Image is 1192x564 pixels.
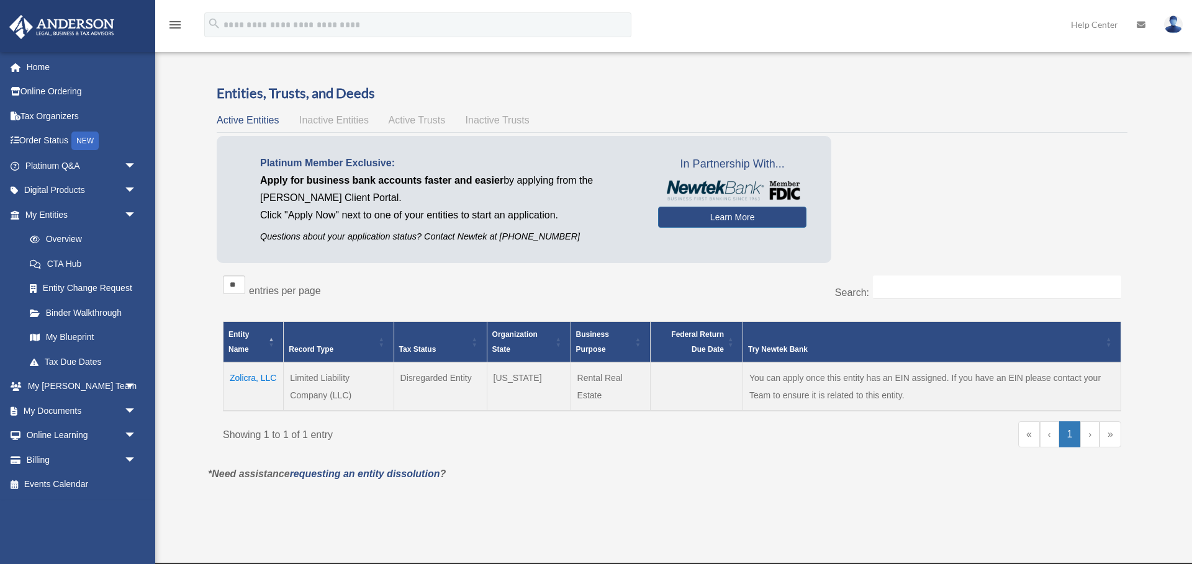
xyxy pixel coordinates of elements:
span: arrow_drop_down [124,423,149,449]
span: In Partnership With... [658,154,806,174]
th: Tax Status: Activate to sort [394,321,487,362]
a: Events Calendar [9,472,155,497]
img: Anderson Advisors Platinum Portal [6,15,118,39]
a: Billingarrow_drop_down [9,447,155,472]
p: by applying from the [PERSON_NAME] Client Portal. [260,172,639,207]
img: NewtekBankLogoSM.png [664,181,800,200]
th: Try Newtek Bank : Activate to sort [743,321,1121,362]
a: Tax Organizers [9,104,155,128]
span: Organization State [492,330,538,354]
a: Learn More [658,207,806,228]
img: User Pic [1164,16,1183,34]
span: Record Type [289,345,333,354]
span: Active Trusts [389,115,446,125]
a: Next [1080,421,1099,447]
a: requesting an entity dissolution [290,468,440,479]
div: Try Newtek Bank [748,342,1102,357]
a: 1 [1059,421,1081,447]
a: Digital Productsarrow_drop_down [9,178,155,203]
p: Platinum Member Exclusive: [260,154,639,172]
td: Disregarded Entity [394,362,487,411]
p: Click "Apply Now" next to one of your entities to start an application. [260,207,639,224]
span: Tax Status [399,345,436,354]
a: Online Learningarrow_drop_down [9,423,155,448]
td: Zolicra, LLC [223,362,284,411]
th: Record Type: Activate to sort [284,321,394,362]
em: *Need assistance ? [208,468,446,479]
span: arrow_drop_down [124,374,149,400]
span: arrow_drop_down [124,178,149,204]
a: Overview [17,227,143,252]
span: Business Purpose [576,330,609,354]
span: Active Entities [217,115,279,125]
a: Platinum Q&Aarrow_drop_down [9,153,155,178]
span: arrow_drop_down [124,398,149,424]
p: Questions about your application status? Contact Newtek at [PHONE_NUMBER] [260,229,639,244]
td: You can apply once this entity has an EIN assigned. If you have an EIN please contact your Team t... [743,362,1121,411]
span: Inactive Trusts [466,115,530,125]
th: Business Purpose: Activate to sort [571,321,650,362]
a: Order StatusNEW [9,128,155,154]
h3: Entities, Trusts, and Deeds [217,84,1127,103]
span: Federal Return Due Date [671,330,724,354]
a: menu [168,22,183,32]
a: My Entitiesarrow_drop_down [9,202,149,227]
a: Previous [1040,421,1059,447]
a: Last [1099,421,1121,447]
span: Inactive Entities [299,115,369,125]
td: Limited Liability Company (LLC) [284,362,394,411]
i: search [207,17,221,30]
th: Organization State: Activate to sort [487,321,571,362]
div: Showing 1 to 1 of 1 entry [223,421,663,444]
th: Federal Return Due Date: Activate to sort [650,321,743,362]
a: Binder Walkthrough [17,300,149,325]
td: [US_STATE] [487,362,571,411]
a: My [PERSON_NAME] Teamarrow_drop_down [9,374,155,399]
span: arrow_drop_down [124,202,149,228]
label: entries per page [249,285,321,296]
td: Rental Real Estate [571,362,650,411]
a: Home [9,55,155,79]
label: Search: [835,287,869,298]
th: Entity Name: Activate to invert sorting [223,321,284,362]
span: Apply for business bank accounts faster and easier [260,175,503,186]
span: Entity Name [228,330,249,354]
a: Entity Change Request [17,276,149,301]
i: menu [168,17,183,32]
a: My Documentsarrow_drop_down [9,398,155,423]
a: CTA Hub [17,251,149,276]
a: First [1018,421,1040,447]
span: arrow_drop_down [124,447,149,473]
span: arrow_drop_down [124,153,149,179]
a: Online Ordering [9,79,155,104]
div: NEW [71,132,99,150]
a: Tax Due Dates [17,349,149,374]
a: My Blueprint [17,325,149,350]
